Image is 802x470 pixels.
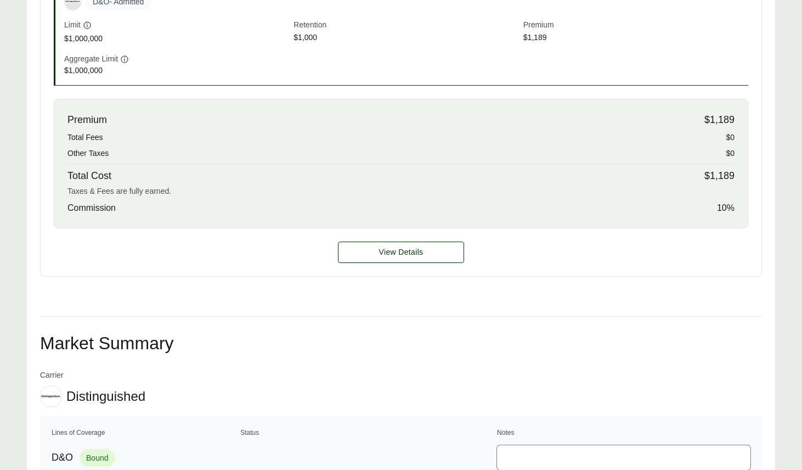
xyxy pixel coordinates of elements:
th: Status [240,427,494,438]
img: Distinguished [41,395,61,399]
span: $1,189 [704,113,735,127]
span: $0 [726,132,735,143]
span: $0 [726,148,735,159]
span: Total Fees [67,132,103,143]
span: Distinguished [66,388,145,405]
span: View Details [379,247,423,258]
span: Aggregate Limit [64,53,118,65]
th: Notes [496,427,751,438]
h2: Market Summary [40,334,762,352]
div: Taxes & Fees are fully earned. [67,186,735,197]
span: $1,189 [704,169,735,183]
span: $1,000 [293,32,518,44]
span: Premium [67,113,107,127]
span: 10 % [717,202,735,215]
span: Carrier [40,370,145,381]
a: Distinguished D&O details [338,242,464,263]
span: Bound [80,449,115,467]
th: Lines of Coverage [51,427,238,438]
span: Total Cost [67,169,111,183]
span: Premium [523,19,748,32]
span: Commission [67,202,116,215]
span: $1,000,000 [64,65,289,76]
span: Limit [64,19,81,31]
span: Retention [293,19,518,32]
span: D&O [52,450,73,465]
button: View Details [338,242,464,263]
span: $1,189 [523,32,748,44]
span: $1,000,000 [64,33,289,44]
span: Other Taxes [67,148,109,159]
